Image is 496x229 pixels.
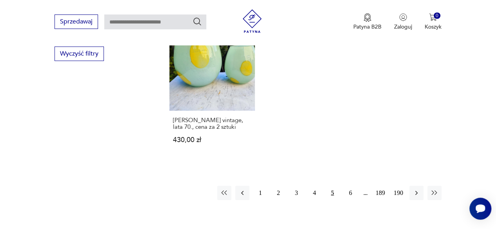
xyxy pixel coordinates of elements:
[253,186,267,200] button: 1
[425,23,441,31] p: Koszyk
[391,186,405,200] button: 190
[394,23,412,31] p: Zaloguj
[307,186,322,200] button: 4
[173,117,251,130] h3: [PERSON_NAME] vintage, lata 70., cena za 2 sztuki
[373,186,387,200] button: 189
[343,186,358,200] button: 6
[289,186,303,200] button: 3
[399,13,407,21] img: Ikonka użytkownika
[271,186,285,200] button: 2
[55,14,98,29] button: Sprzedawaj
[193,17,202,26] button: Szukaj
[325,186,340,200] button: 5
[353,13,382,31] a: Ikona medaluPatyna B2B
[55,20,98,25] a: Sprzedawaj
[434,13,440,19] div: 0
[429,13,437,21] img: Ikona koszyka
[169,26,255,159] a: Wazon Murano vintage, lata 70., cena za 2 sztuki[PERSON_NAME] vintage, lata 70., cena za 2 sztuki...
[469,198,491,220] iframe: Smartsupp widget button
[363,13,371,22] img: Ikona medalu
[425,13,441,31] button: 0Koszyk
[353,23,382,31] p: Patyna B2B
[173,137,251,143] p: 430,00 zł
[394,13,412,31] button: Zaloguj
[353,13,382,31] button: Patyna B2B
[55,47,104,61] button: Wyczyść filtry
[240,9,264,33] img: Patyna - sklep z meblami i dekoracjami vintage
